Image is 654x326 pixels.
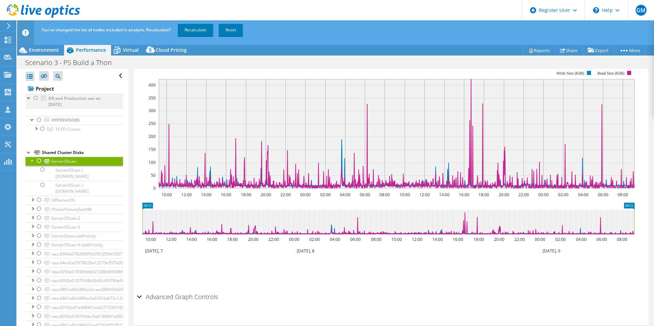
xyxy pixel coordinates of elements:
[419,192,430,198] text: 12:00
[300,192,311,198] text: 00:00
[42,149,123,157] div: Shared Cluster Disks
[166,236,176,242] text: 12:00
[617,236,627,242] text: 08:00
[26,181,123,196] a: ServerOSsan | [DOMAIN_NAME]
[153,185,156,191] text: 0
[48,95,101,107] b: DR and Production san on [DATE]
[473,236,484,242] text: 18:00
[26,222,123,231] a: ServerOSsan-3
[499,192,509,198] text: 20:00
[614,45,645,56] a: More
[280,192,291,198] text: 22:00
[227,236,238,242] text: 18:00
[241,192,251,198] text: 18:00
[459,192,469,198] text: 16:00
[149,121,156,126] text: 250
[379,192,390,198] text: 08:00
[309,236,320,242] text: 02:00
[26,125,123,134] a: TCFD Cluster
[26,205,123,214] a: PhonePrimarySanVM
[181,192,192,198] text: 12:00
[186,236,197,242] text: 14:00
[582,45,614,56] a: Export
[289,236,299,242] text: 00:00
[149,159,156,165] text: 100
[555,45,583,56] a: Share
[149,82,156,88] text: 400
[514,236,525,242] text: 22:00
[22,59,122,66] h1: Scenario 3 - PS Build a Thon
[26,116,123,125] a: Hypervisors
[26,83,123,94] a: Project
[26,249,123,258] a: naa.6090a07820f4f5fd7613f59479017056
[151,172,156,178] text: 50
[538,192,549,198] text: 00:00
[412,236,422,242] text: 12:00
[29,47,59,53] span: Environment
[330,236,340,242] text: 04:00
[26,303,123,312] a: naa.6019cb31e4f8961ed327153f5100805b
[26,157,123,166] a: ServerOSsan
[598,192,608,198] text: 06:00
[248,236,259,242] text: 20:00
[26,214,123,222] a: ServerOSsan-2
[391,236,402,242] text: 10:00
[145,236,156,242] text: 10:00
[494,236,504,242] text: 20:00
[432,236,443,242] text: 14:00
[350,236,361,242] text: 06:00
[340,192,351,198] text: 04:00
[320,192,331,198] text: 02:00
[149,108,156,113] text: 300
[149,95,156,101] text: 350
[636,5,647,16] span: GM
[26,258,123,267] a: naa.64ed2a25f78529a12273e557e0018088
[26,294,123,303] a: naa.6861a66d38fae2e92f33a672c129255e
[26,240,123,249] a: ServerOSsan-4-LowPriority
[178,24,213,36] a: Recalculate
[523,45,555,56] a: Reports
[123,47,139,53] span: Virtual
[557,71,585,76] text: Write Size (KiB)
[137,290,218,304] h2: Advanced Graph Controls
[479,192,489,198] text: 18:00
[201,192,212,198] text: 14:00
[371,236,381,242] text: 08:00
[268,236,279,242] text: 22:00
[26,232,123,240] a: ServerData-LowPriority
[360,192,370,198] text: 06:00
[518,192,529,198] text: 22:00
[400,192,410,198] text: 10:00
[439,192,450,198] text: 14:00
[26,312,123,321] a: naa.6090a018704dec5a6180941a0000e008
[26,267,123,276] a: naa.6090a01830fdde021088d456989bf46d
[26,285,123,294] a: naa.6861a66d38fac2ccae20f649342925f4
[207,236,217,242] text: 16:00
[535,236,545,242] text: 00:00
[26,94,123,109] a: DR and Production san on [DATE]
[578,192,589,198] text: 04:00
[618,192,628,198] text: 08:00
[42,27,171,33] span: You've changed the list of nodes included in analysis. Recalculate?
[555,236,566,242] text: 02:00
[221,192,231,198] text: 16:00
[76,47,106,53] span: Performance
[149,146,156,152] text: 150
[558,192,569,198] text: 02:00
[26,196,123,205] a: DRServerOS
[596,236,607,242] text: 06:00
[219,24,243,36] a: Reset
[597,71,624,76] text: Read Size (KiB)
[56,126,80,132] span: TCFD Cluster
[161,192,172,198] text: 10:00
[576,236,587,242] text: 04:00
[453,236,463,242] text: 16:00
[593,7,599,13] svg: \n
[149,134,156,139] text: 200
[26,276,123,285] a: naa.6090a018704d6c0b40c6f476be00d0d4
[156,47,187,53] span: Cloud Pricing
[26,166,123,181] a: ServerOSsan | [DOMAIN_NAME]
[261,192,271,198] text: 20:00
